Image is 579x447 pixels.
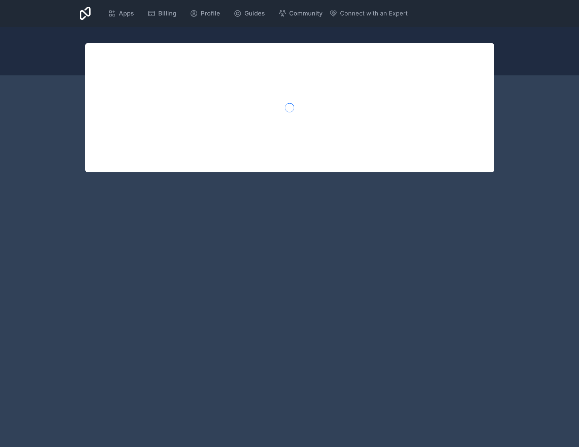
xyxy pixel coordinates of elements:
span: Profile [201,9,220,18]
a: Guides [228,6,270,21]
span: Community [289,9,322,18]
a: Profile [184,6,226,21]
span: Billing [158,9,176,18]
a: Billing [142,6,182,21]
a: Community [273,6,328,21]
a: Apps [103,6,139,21]
span: Connect with an Expert [340,9,408,18]
span: Apps [119,9,134,18]
span: Guides [244,9,265,18]
button: Connect with an Expert [329,9,408,18]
